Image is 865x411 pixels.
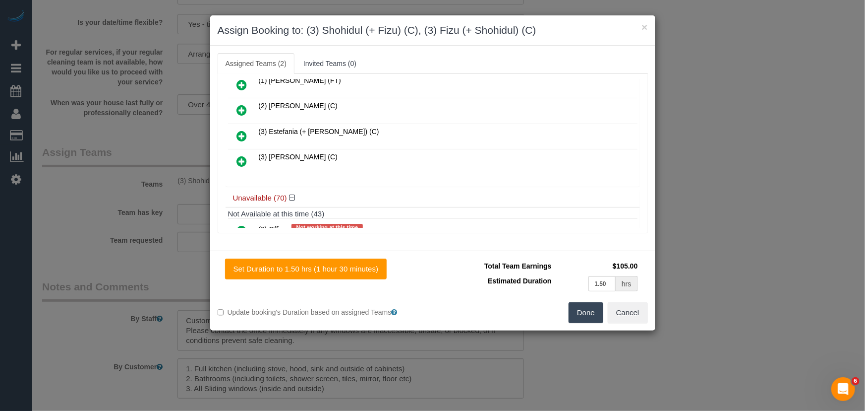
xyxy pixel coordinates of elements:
button: Cancel [608,302,648,323]
label: Update booking's Duration based on assigned Teams [218,307,425,317]
span: (0) Office [259,225,287,233]
button: Set Duration to 1.50 hrs (1 hour 30 minutes) [225,259,387,279]
input: Update booking's Duration based on assigned Teams [218,309,224,316]
span: 6 [852,377,860,385]
span: (3) Estefania (+ [PERSON_NAME]) (C) [259,128,379,136]
span: (2) [PERSON_NAME] (C) [259,102,338,110]
a: Assigned Teams (2) [218,53,294,74]
div: hrs [616,276,637,291]
a: Invited Teams (0) [295,53,364,74]
span: Estimated Duration [488,277,551,285]
h4: Unavailable (70) [233,194,633,203]
h4: Not Available at this time (43) [228,210,637,218]
button: × [641,22,647,32]
td: Total Team Earnings [440,259,554,274]
td: $105.00 [554,259,640,274]
h3: Assign Booking to: (3) Shohidul (+ Fizu) (C), (3) Fizu (+ Shohidul) (C) [218,23,648,38]
button: Done [569,302,603,323]
span: (1) [PERSON_NAME] (FT) [259,76,341,84]
span: (3) [PERSON_NAME] (C) [259,153,338,161]
iframe: Intercom live chat [831,377,855,401]
span: Not working at this time [291,224,363,232]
